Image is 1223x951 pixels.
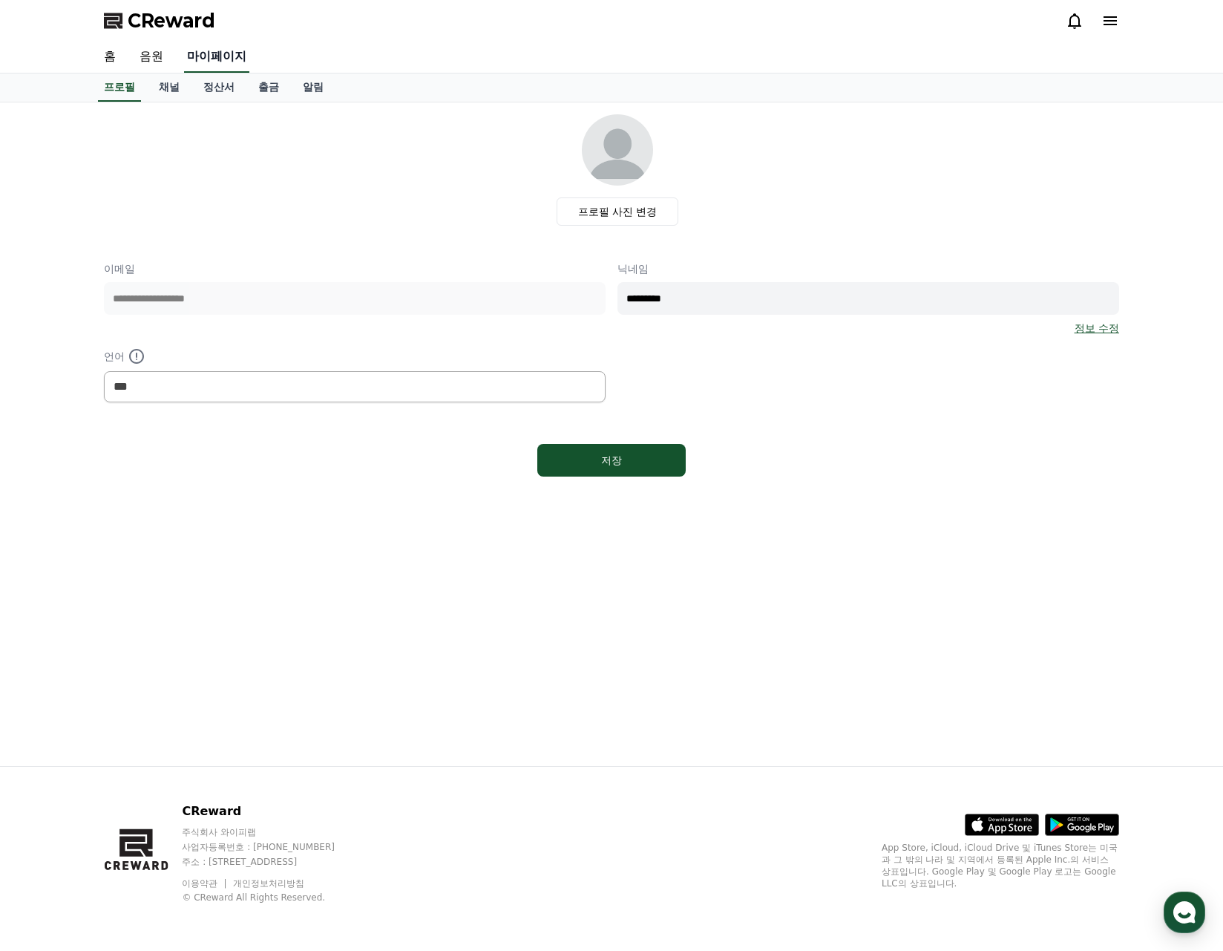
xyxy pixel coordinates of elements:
div: 저장 [567,453,656,468]
a: 홈 [92,42,128,73]
span: 설정 [229,493,247,505]
p: App Store, iCloud, iCloud Drive 및 iTunes Store는 미국과 그 밖의 나라 및 지역에서 등록된 Apple Inc.의 서비스 상표입니다. Goo... [882,842,1119,889]
a: 정보 수정 [1075,321,1119,336]
a: 출금 [246,73,291,102]
a: CReward [104,9,215,33]
a: 대화 [98,471,191,508]
a: 알림 [291,73,335,102]
p: 언어 [104,347,606,365]
p: 주식회사 와이피랩 [182,826,363,838]
a: 프로필 [98,73,141,102]
span: 대화 [136,494,154,506]
span: CReward [128,9,215,33]
a: 마이페이지 [184,42,249,73]
button: 저장 [537,444,686,477]
a: 음원 [128,42,175,73]
a: 홈 [4,471,98,508]
p: 주소 : [STREET_ADDRESS] [182,856,363,868]
p: CReward [182,803,363,820]
p: 사업자등록번호 : [PHONE_NUMBER] [182,841,363,853]
p: 닉네임 [617,261,1119,276]
label: 프로필 사진 변경 [557,197,679,226]
a: 개인정보처리방침 [233,878,304,889]
a: 이용약관 [182,878,229,889]
p: 이메일 [104,261,606,276]
img: profile_image [582,114,653,186]
p: © CReward All Rights Reserved. [182,892,363,903]
a: 설정 [191,471,285,508]
span: 홈 [47,493,56,505]
a: 채널 [147,73,191,102]
a: 정산서 [191,73,246,102]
